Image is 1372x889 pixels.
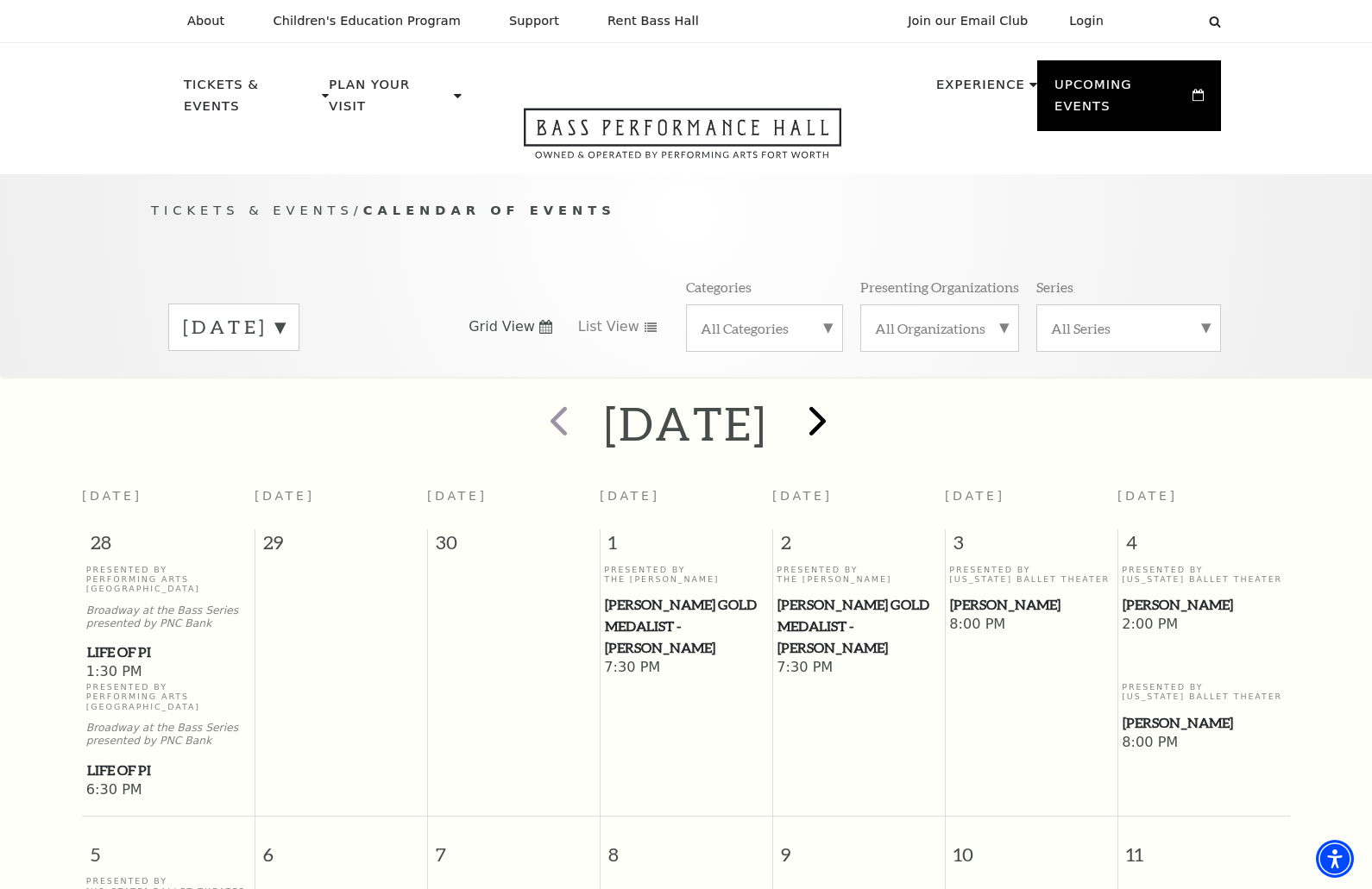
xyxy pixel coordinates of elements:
span: [DATE] [1117,489,1178,503]
span: Life of Pi [87,642,249,663]
p: About [187,14,224,28]
label: [DATE] [183,314,285,341]
span: 6 [255,817,427,876]
p: Presented By The [PERSON_NAME] [777,565,941,585]
p: Presented By [US_STATE] Ballet Theater [1122,682,1286,702]
span: 1:30 PM [86,663,250,682]
p: Presented By [US_STATE] Ballet Theater [949,565,1113,585]
span: 8:00 PM [1122,734,1286,753]
p: Presented By Performing Arts [GEOGRAPHIC_DATA] [86,565,250,594]
span: 4 [1118,529,1291,564]
span: 6:30 PM [86,781,250,800]
p: Broadway at the Bass Series presented by PNC Bank [86,604,250,630]
p: Rent Bass Hall [607,14,699,28]
p: Tickets & Events [184,74,318,127]
p: Support [509,14,559,28]
span: [PERSON_NAME] Gold Medalist - [PERSON_NAME] [605,594,767,658]
p: Presented By The [PERSON_NAME] [604,565,768,585]
span: 2 [773,529,945,564]
span: Life of Pi [87,760,249,781]
span: 7:30 PM [777,659,941,678]
span: 7 [428,817,600,876]
span: Calendar of Events [363,203,616,217]
span: 29 [255,529,427,564]
p: Plan Your Visit [329,74,450,127]
span: [DATE] [82,489,142,503]
p: Broadway at the Bass Series presented by PNC Bank [86,722,250,748]
span: Grid View [469,317,535,336]
span: 30 [428,529,600,564]
a: Open this option [462,108,903,174]
p: Presenting Organizations [860,278,1019,296]
p: Presented By [US_STATE] Ballet Theater [1122,565,1286,585]
p: Upcoming Events [1054,74,1188,127]
span: Tickets & Events [151,203,354,217]
h2: [DATE] [604,396,767,451]
label: All Organizations [875,319,1004,337]
div: Accessibility Menu [1316,840,1354,878]
span: [DATE] [427,489,488,503]
span: 2:00 PM [1122,616,1286,635]
p: Presented By Performing Arts [GEOGRAPHIC_DATA] [86,682,250,711]
span: 8 [601,817,772,876]
span: List View [578,317,639,336]
span: 1 [601,529,772,564]
p: Children's Education Program [273,14,461,28]
button: prev [525,393,588,454]
span: [PERSON_NAME] [1123,594,1285,616]
p: Series [1036,278,1073,296]
span: [DATE] [255,489,315,503]
p: Experience [936,74,1025,105]
label: All Series [1051,319,1206,337]
p: Categories [686,278,752,296]
span: [DATE] [945,489,1005,503]
span: [DATE] [600,489,660,503]
span: [PERSON_NAME] [1123,712,1285,734]
span: 3 [946,529,1117,564]
span: 9 [773,817,945,876]
span: 28 [82,529,255,564]
span: [DATE] [772,489,833,503]
span: [PERSON_NAME] [950,594,1112,616]
span: 5 [82,817,255,876]
span: [PERSON_NAME] Gold Medalist - [PERSON_NAME] [777,594,940,658]
span: 7:30 PM [604,659,768,678]
select: Select: [1131,13,1193,29]
label: All Categories [701,319,828,337]
span: 11 [1118,817,1291,876]
span: 10 [946,817,1117,876]
span: 8:00 PM [949,616,1113,635]
button: next [784,393,847,454]
p: / [151,200,1221,222]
